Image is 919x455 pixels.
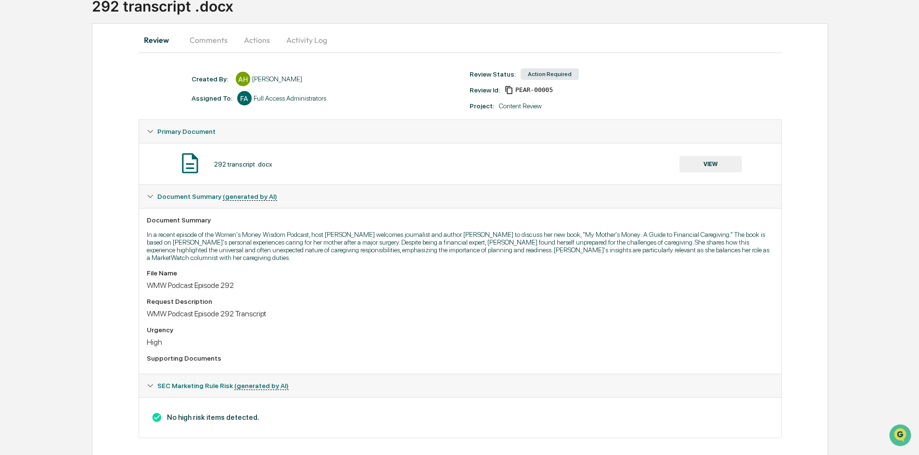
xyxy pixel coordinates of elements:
div: Document Summary [147,216,774,224]
div: AH [236,72,250,86]
span: Preclearance [19,121,62,131]
button: Start new chat [164,77,175,88]
div: Project: [470,102,494,110]
a: 🔎Data Lookup [6,136,64,153]
button: VIEW [679,156,742,172]
a: 🗄️Attestations [66,117,123,135]
p: How can we help? [10,20,175,36]
div: 🔎 [10,141,17,148]
div: SEC Marketing Rule Risk (generated by AI) [139,374,781,397]
span: Document Summary [157,193,277,200]
div: Full Access Administrators [254,94,326,102]
div: FA [237,91,252,105]
iframe: Open customer support [888,423,914,449]
span: Data Lookup [19,140,61,149]
span: SEC Marketing Rule Risk [157,382,289,390]
div: We're available if you need us! [33,83,122,91]
div: Primary Document [139,143,781,184]
div: Review Status: [470,70,516,78]
div: Request Description [147,298,774,305]
img: Document Icon [178,151,202,175]
button: Activity Log [279,28,335,52]
div: 292 transcript .docx [214,160,272,168]
div: Content Review [499,102,542,110]
div: Review Id: [470,86,500,94]
div: High [147,338,774,347]
span: Pylon [96,163,116,170]
a: 🖐️Preclearance [6,117,66,135]
div: WMW Podcast Episode 292 Transcript [147,309,774,318]
div: Urgency [147,326,774,334]
div: WMW Podcast Episode 292 [147,281,774,290]
div: Assigned To: [191,94,232,102]
a: Powered byPylon [68,163,116,170]
div: Created By: ‎ ‎ [191,75,231,83]
img: 1746055101610-c473b297-6a78-478c-a979-82029cc54cd1 [10,74,27,91]
button: Actions [235,28,279,52]
div: Primary Document [139,120,781,143]
div: secondary tabs example [139,28,782,52]
div: Supporting Documents [147,354,774,362]
div: Document Summary (generated by AI) [139,208,781,374]
div: 🗄️ [70,122,77,130]
span: Primary Document [157,128,216,135]
div: Document Summary (generated by AI) [139,185,781,208]
button: Comments [182,28,235,52]
div: 🖐️ [10,122,17,130]
u: (generated by AI) [223,193,277,201]
u: (generated by AI) [234,382,289,390]
span: 6b82f20d-e374-4ae6-bf25-09dcb70dae2d [515,86,553,94]
div: [PERSON_NAME] [252,75,302,83]
button: Review [139,28,182,52]
div: Action Required [521,68,579,80]
div: Start new chat [33,74,158,83]
div: File Name [147,269,774,277]
h3: No high risk items detected. [147,412,774,423]
span: Attestations [79,121,119,131]
p: In a recent episode of the Women's Money Wisdom Podcast, host [PERSON_NAME] welcomes journalist a... [147,231,774,261]
div: Document Summary (generated by AI) [139,397,781,438]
